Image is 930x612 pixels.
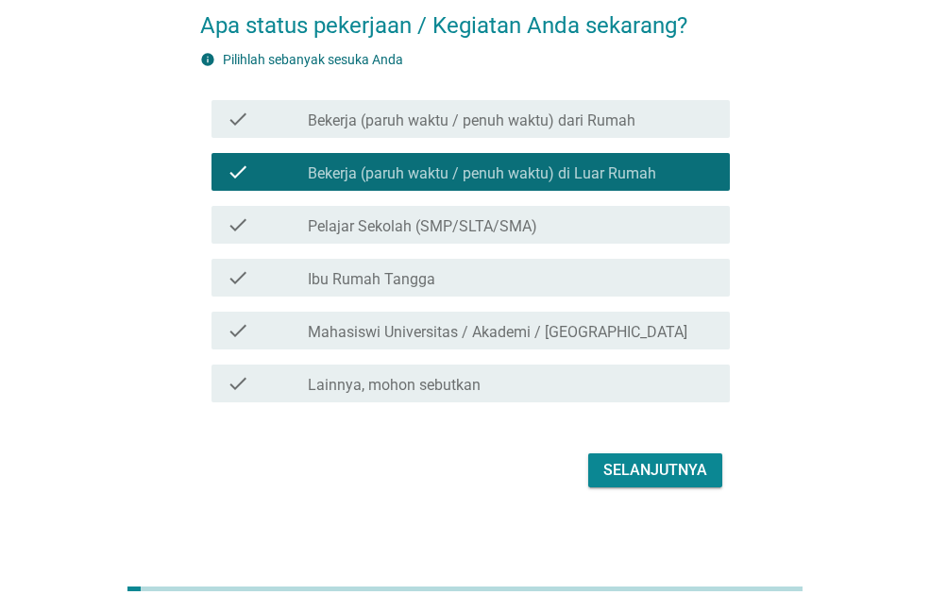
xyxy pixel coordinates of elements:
[200,52,215,67] i: info
[308,270,435,289] label: Ibu Rumah Tangga
[308,376,481,395] label: Lainnya, mohon sebutkan
[308,111,635,130] label: Bekerja (paruh waktu / penuh waktu) dari Rumah
[227,372,249,395] i: check
[308,164,656,183] label: Bekerja (paruh waktu / penuh waktu) di Luar Rumah
[588,453,722,487] button: Selanjutnya
[227,266,249,289] i: check
[227,319,249,342] i: check
[227,108,249,130] i: check
[223,52,403,67] label: Pilihlah sebanyak sesuka Anda
[227,213,249,236] i: check
[308,323,687,342] label: Mahasiswi Universitas / Akademi / [GEOGRAPHIC_DATA]
[227,161,249,183] i: check
[603,459,707,482] div: Selanjutnya
[308,217,537,236] label: Pelajar Sekolah (SMP/SLTA/SMA)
